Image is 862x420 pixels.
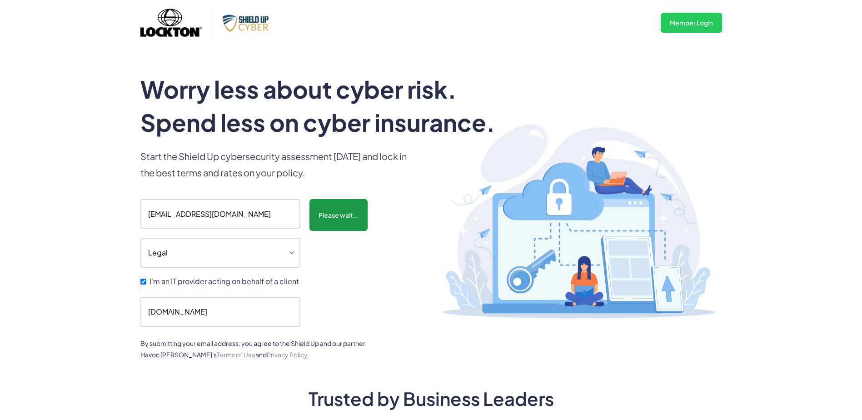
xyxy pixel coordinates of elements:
div: By submitting your email address, you agree to the Shield Up and our partner Havoc [PERSON_NAME]'... [140,338,377,360]
a: Privacy Policy [267,350,307,359]
form: scanform [140,199,377,327]
img: Shield Up Cyber Logo [220,13,275,33]
h2: Trusted by Business Leaders [172,388,690,410]
input: I'm an IT provider acting on behalf of a client [140,279,146,285]
input: Enter your client's website [140,297,300,327]
a: Terms of Use [217,350,255,359]
h1: Worry less about cyber risk. Spend less on cyber insurance. [140,73,518,139]
img: Lockton [140,2,202,43]
input: Please wait... [309,199,368,231]
input: Enter your company email [140,199,300,229]
p: Start the Shield Up cybersecurity assessment [DATE] and lock in the best terms and rates on your ... [140,148,413,181]
span: I'm an IT provider acting on behalf of a client [149,277,299,285]
a: Member Login [661,13,722,33]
